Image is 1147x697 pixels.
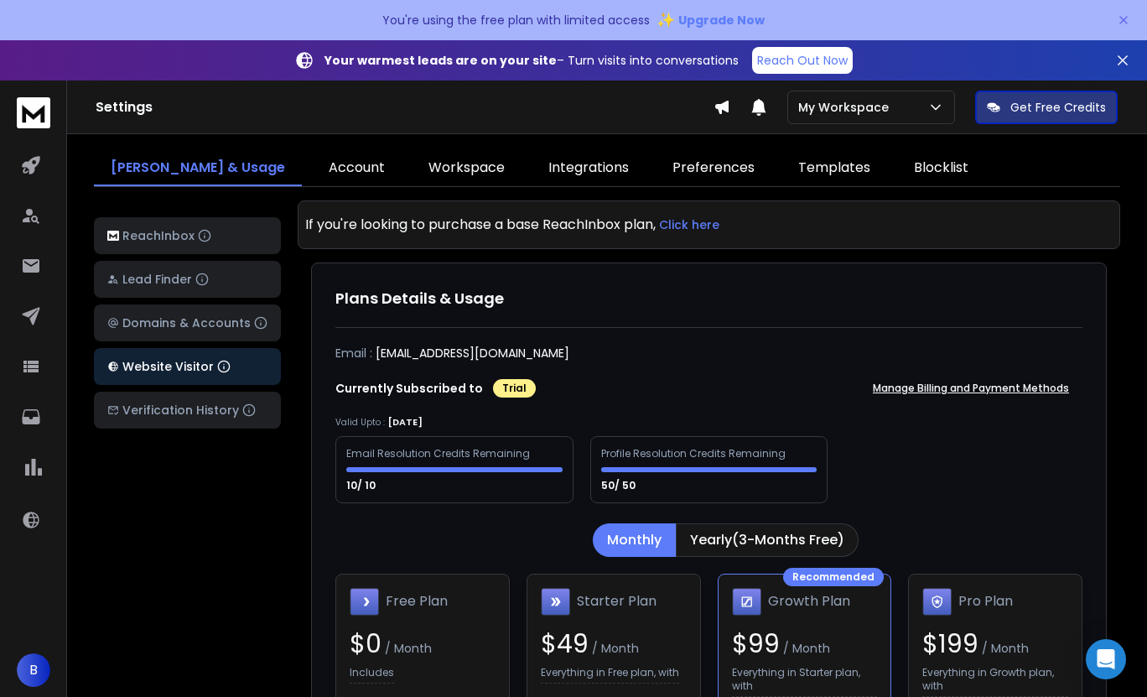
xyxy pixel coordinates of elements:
[798,99,895,116] p: My Workspace
[593,523,676,557] button: Monthly
[305,208,1113,242] div: If you're looking to purchase a base ReachInbox plan,
[532,151,646,186] a: Integrations
[922,666,1068,697] p: Everything in Growth plan, with
[657,3,765,37] button: ✨Upgrade Now
[376,345,569,362] p: [EMAIL_ADDRESS][DOMAIN_NAME]
[94,217,281,254] button: ReachInbox
[94,348,281,385] button: Website Visitor
[975,91,1118,124] button: Get Free Credits
[757,52,848,69] p: Reach Out Now
[601,479,638,492] p: 50/ 50
[324,52,557,69] strong: Your warmest leads are on your site
[781,151,887,186] a: Templates
[350,626,381,662] span: $ 0
[780,640,830,657] span: / Month
[873,382,1069,395] p: Manage Billing and Payment Methods
[94,151,302,186] a: [PERSON_NAME] & Usage
[335,345,372,362] p: Email :
[94,304,281,341] button: Domains & Accounts
[859,372,1082,405] button: Manage Billing and Payment Methods
[783,568,884,586] div: Recommended
[335,416,385,429] p: Valid Upto :
[577,591,657,611] h1: Starter Plan
[324,52,739,69] p: – Turn visits into conversations
[897,151,985,186] a: Blocklist
[17,653,50,687] button: B
[922,588,952,616] img: Pro Plan icon
[656,151,771,186] a: Preferences
[346,447,532,460] div: Email Resolution Credits Remaining
[386,591,448,611] h1: Free Plan
[732,588,761,616] img: Growth Plan icon
[335,380,483,397] p: Currently Subscribed to
[412,151,522,186] a: Workspace
[1010,99,1106,116] p: Get Free Credits
[346,479,378,492] p: 10/ 10
[541,588,570,616] img: Starter Plan icon
[1086,639,1126,679] div: Open Intercom Messenger
[312,151,402,186] a: Account
[350,666,394,684] p: Includes
[978,640,1029,657] span: / Month
[350,588,379,616] img: Free Plan icon
[659,208,719,242] button: Click here
[732,626,780,662] span: $ 99
[541,626,589,662] span: $ 49
[676,523,859,557] button: Yearly(3-Months Free)
[589,640,639,657] span: / Month
[601,447,788,460] div: Profile Resolution Credits Remaining
[17,97,50,128] img: logo
[381,640,432,657] span: / Month
[107,231,119,242] img: logo
[768,591,850,611] h1: Growth Plan
[678,12,765,29] span: Upgrade Now
[94,392,281,429] button: Verification History
[922,626,978,662] span: $ 199
[657,8,675,32] span: ✨
[541,666,679,684] p: Everything in Free plan, with
[493,379,536,398] div: Trial
[388,415,423,429] p: [DATE]
[335,287,1082,310] h1: Plans Details & Usage
[382,12,650,29] p: You're using the free plan with limited access
[96,97,714,117] h1: Settings
[958,591,1013,611] h1: Pro Plan
[94,261,281,298] button: Lead Finder
[732,666,878,697] p: Everything in Starter plan, with
[752,47,853,74] a: Reach Out Now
